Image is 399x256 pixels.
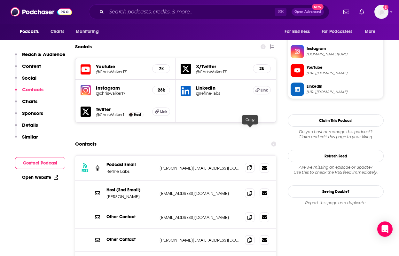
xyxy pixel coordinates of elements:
[15,63,41,75] button: Content
[288,150,384,162] button: Refresh Feed
[294,10,321,13] span: Open Advanced
[106,187,154,193] p: Host (2nd Email)
[106,214,154,220] p: Other Contact
[75,138,97,150] h2: Contacts
[152,108,170,116] a: Link
[275,8,286,16] span: ⌘ K
[317,26,362,38] button: open menu
[106,194,154,199] p: [PERSON_NAME]
[96,91,147,96] a: @chriswalker171
[158,87,165,93] h5: 28k
[291,64,381,77] a: YouTube[URL][DOMAIN_NAME]
[242,115,258,124] div: Copy
[312,4,324,10] span: New
[106,162,154,167] p: Podcast Email
[160,215,240,220] p: [EMAIL_ADDRESS][DOMAIN_NAME]
[22,134,38,140] p: Similar
[280,26,318,38] button: open menu
[75,41,92,53] h2: Socials
[96,63,147,69] h5: Youtube
[81,85,91,95] img: iconImage
[160,191,240,196] p: [EMAIL_ADDRESS][DOMAIN_NAME]
[22,75,36,81] p: Social
[374,5,388,19] img: User Profile
[292,8,324,16] button: Open AdvancedNew
[22,86,43,92] p: Contacts
[288,129,384,140] div: Claim and edit this page to your liking.
[307,71,381,76] span: https://www.youtube.com/@ChrisWalker171
[96,112,127,117] a: @ChrisWalker171
[322,27,352,36] span: For Podcasters
[288,114,384,127] button: Claim This Podcast
[22,51,65,57] p: Reach & Audience
[106,7,275,17] input: Search podcasts, credits, & more...
[15,122,38,134] button: Details
[15,86,43,98] button: Contacts
[20,27,39,36] span: Podcasts
[15,51,65,63] button: Reach & Audience
[383,5,388,10] svg: Add a profile image
[15,98,37,110] button: Charts
[291,83,381,96] a: Linkedin[URL][DOMAIN_NAME]
[307,65,381,70] span: YouTube
[196,63,247,69] h5: X/Twitter
[15,75,36,87] button: Social
[253,86,271,94] a: Link
[15,110,43,122] button: Sponsors
[129,113,133,116] img: Chris Walker
[82,168,89,173] h3: RSS
[11,6,72,18] img: Podchaser - Follow, Share and Rate Podcasts
[89,4,329,19] div: Search podcasts, credits, & more...
[377,221,393,237] div: Open Intercom Messenger
[374,5,388,19] button: Show profile menu
[341,6,352,17] a: Show notifications dropdown
[307,90,381,94] span: https://www.linkedin.com/in/refine-labs
[196,85,247,91] h5: LinkedIn
[365,27,376,36] span: More
[288,185,384,198] a: Seeing Double?
[360,26,384,38] button: open menu
[158,66,165,71] h5: 7k
[258,66,265,71] h5: 2k
[160,109,168,114] span: Link
[22,110,43,116] p: Sponsors
[76,27,98,36] span: Monitoring
[22,63,41,69] p: Content
[15,134,38,146] button: Similar
[285,27,310,36] span: For Business
[291,45,381,58] a: Instagram[DOMAIN_NAME][URL]
[15,157,65,169] button: Contact Podcast
[106,169,154,174] p: Refine Labs
[196,91,247,96] a: @refine-labs
[15,26,47,38] button: open menu
[134,113,141,117] span: Host
[307,46,381,52] span: Instagram
[288,129,384,134] span: Do you host or manage this podcast?
[288,165,384,175] div: Are we missing an episode or update? Use this to check the RSS feed immediately.
[357,6,367,17] a: Show notifications dropdown
[96,69,147,74] a: @ChrisWalker171
[288,200,384,205] div: Report this page as a duplicate.
[22,98,37,104] p: Charts
[160,237,240,243] p: [PERSON_NAME][EMAIL_ADDRESS][DOMAIN_NAME]
[307,52,381,57] span: instagram.com/chriswalker171
[96,106,147,112] h5: Twitter
[160,165,240,171] p: [PERSON_NAME][EMAIL_ADDRESS][DOMAIN_NAME]
[96,85,147,91] h5: Instagram
[261,88,268,93] span: Link
[374,5,388,19] span: Logged in as Isabellaoidem
[22,122,38,128] p: Details
[46,26,68,38] a: Charts
[106,237,154,242] p: Other Contact
[307,84,381,89] span: Linkedin
[51,27,64,36] span: Charts
[71,26,107,38] button: open menu
[196,69,247,74] a: @ChrisWalker171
